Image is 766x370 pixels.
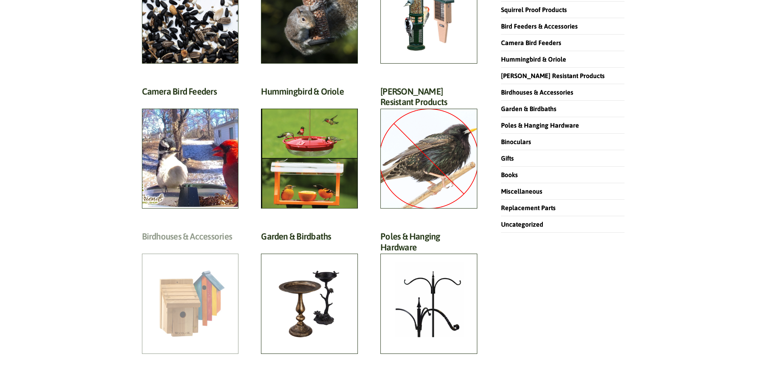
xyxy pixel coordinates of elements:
[501,72,605,79] a: [PERSON_NAME] Resistant Products
[261,231,358,246] h2: Garden & Birdbaths
[501,138,531,145] a: Binoculars
[501,221,543,228] a: Uncategorized
[261,231,358,354] a: Visit product category Garden & Birdbaths
[501,89,573,96] a: Birdhouses & Accessories
[501,6,567,13] a: Squirrel Proof Products
[142,231,239,354] a: Visit product category Birdhouses & Accessories
[501,204,556,211] a: Replacement Parts
[142,86,239,209] a: Visit product category Camera Bird Feeders
[380,231,477,354] a: Visit product category Poles & Hanging Hardware
[261,86,358,209] a: Visit product category Hummingbird & Oriole
[380,86,477,209] a: Visit product category Starling Resistant Products
[501,122,579,129] a: Poles & Hanging Hardware
[261,86,358,101] h2: Hummingbird & Oriole
[380,86,477,112] h2: [PERSON_NAME] Resistant Products
[501,155,514,162] a: Gifts
[501,56,566,63] a: Hummingbird & Oriole
[501,23,578,30] a: Bird Feeders & Accessories
[501,188,542,195] a: Miscellaneous
[501,105,557,112] a: Garden & Birdbaths
[501,39,561,46] a: Camera Bird Feeders
[501,171,518,178] a: Books
[142,231,239,246] h2: Birdhouses & Accessories
[380,231,477,257] h2: Poles & Hanging Hardware
[142,86,239,101] h2: Camera Bird Feeders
